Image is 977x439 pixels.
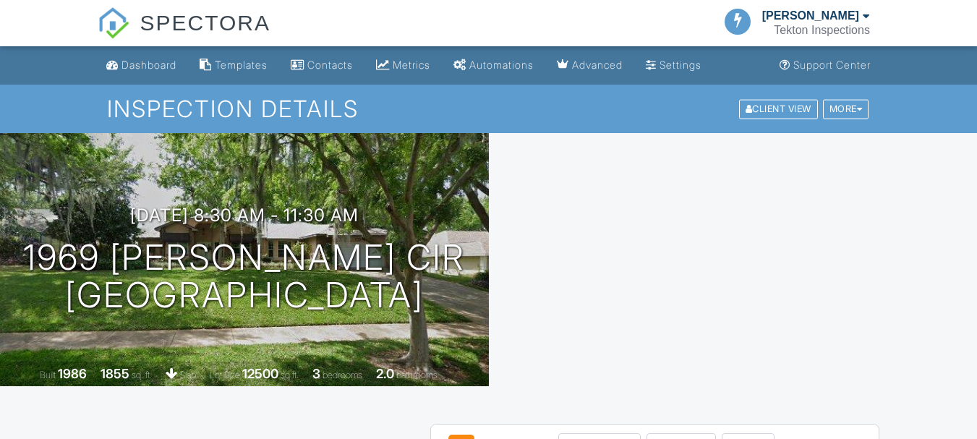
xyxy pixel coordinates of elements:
[23,239,465,315] h1: 1969 [PERSON_NAME] Cir [GEOGRAPHIC_DATA]
[774,52,876,79] a: Support Center
[774,23,870,38] div: Tekton Inspections
[307,59,353,71] div: Contacts
[640,52,707,79] a: Settings
[376,366,394,381] div: 2.0
[762,9,859,23] div: [PERSON_NAME]
[130,205,359,225] h3: [DATE] 8:30 am - 11:30 am
[660,59,701,71] div: Settings
[194,52,273,79] a: Templates
[393,59,430,71] div: Metrics
[58,366,87,381] div: 1986
[215,59,268,71] div: Templates
[572,59,623,71] div: Advanced
[396,370,438,380] span: bathrooms
[551,52,628,79] a: Advanced
[40,370,56,380] span: Built
[242,366,278,381] div: 12500
[107,96,870,122] h1: Inspection Details
[98,22,270,48] a: SPECTORA
[370,52,436,79] a: Metrics
[285,52,359,79] a: Contacts
[281,370,299,380] span: sq.ft.
[312,366,320,381] div: 3
[823,99,869,119] div: More
[469,59,534,71] div: Automations
[132,370,152,380] span: sq. ft.
[140,7,271,38] span: SPECTORA
[121,59,176,71] div: Dashboard
[793,59,871,71] div: Support Center
[738,103,822,114] a: Client View
[739,99,818,119] div: Client View
[180,370,196,380] span: slab
[98,7,129,39] img: The Best Home Inspection Software - Spectora
[101,52,182,79] a: Dashboard
[448,52,539,79] a: Automations (Basic)
[210,370,240,380] span: Lot Size
[323,370,362,380] span: bedrooms
[101,366,129,381] div: 1855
